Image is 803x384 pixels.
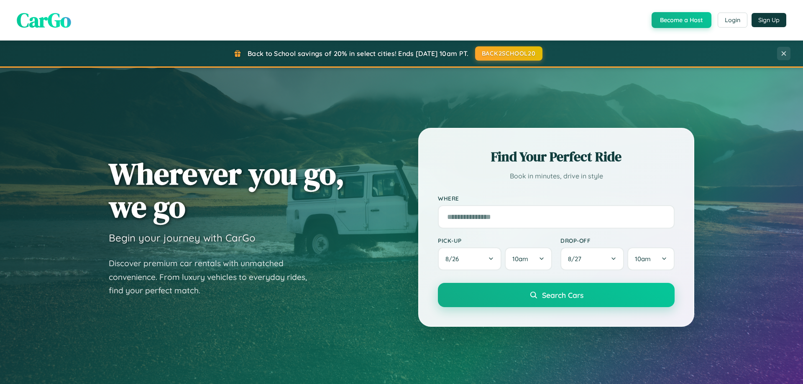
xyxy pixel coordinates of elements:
button: Become a Host [652,12,711,28]
span: Search Cars [542,290,583,300]
button: 10am [505,247,552,270]
span: 8 / 27 [568,255,586,263]
button: BACK2SCHOOL20 [475,46,542,61]
span: 10am [635,255,651,263]
button: 10am [627,247,675,270]
span: CarGo [17,6,71,34]
button: Search Cars [438,283,675,307]
p: Discover premium car rentals with unmatched convenience. From luxury vehicles to everyday rides, ... [109,257,318,298]
label: Drop-off [560,237,675,244]
label: Pick-up [438,237,552,244]
button: 8/26 [438,247,501,270]
h3: Begin your journey with CarGo [109,231,256,244]
span: Back to School savings of 20% in select cities! Ends [DATE] 10am PT. [248,49,468,58]
span: 8 / 26 [445,255,463,263]
span: 10am [512,255,528,263]
button: 8/27 [560,247,624,270]
h1: Wherever you go, we go [109,157,345,223]
h2: Find Your Perfect Ride [438,147,675,166]
p: Book in minutes, drive in style [438,170,675,182]
button: Login [718,13,747,28]
button: Sign Up [752,13,786,27]
label: Where [438,195,675,202]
